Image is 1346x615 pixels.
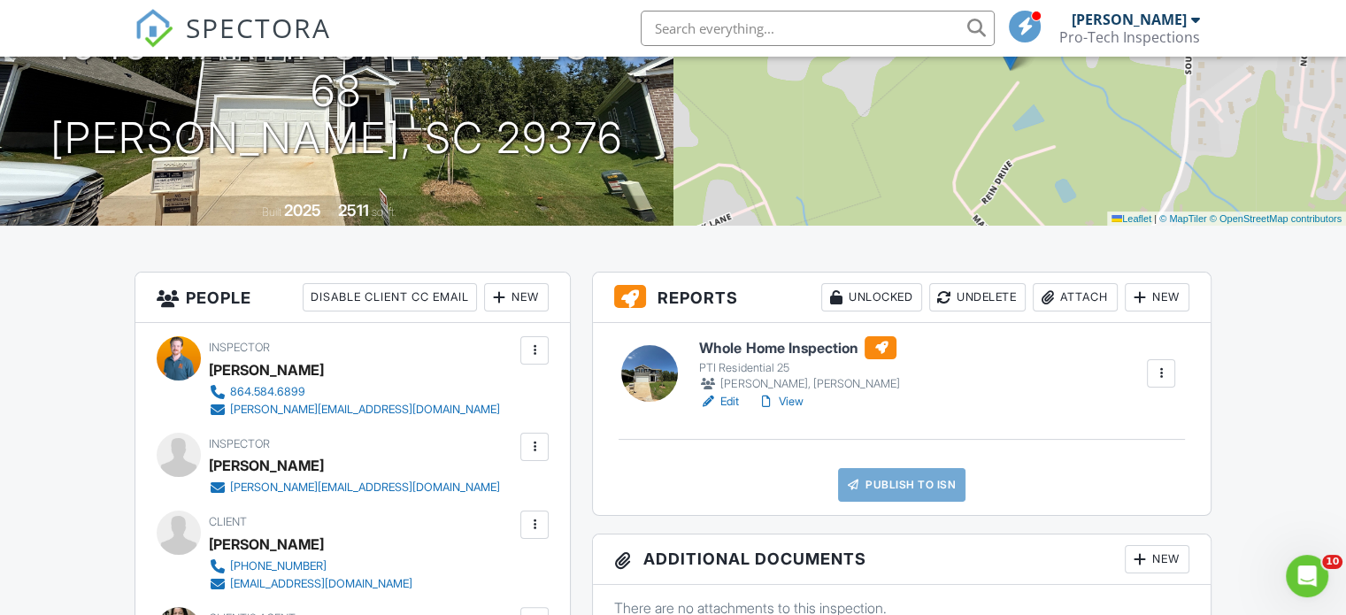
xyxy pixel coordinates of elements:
div: 2025 [284,201,321,219]
a: Leaflet [1111,213,1151,224]
div: Pro-Tech Inspections [1059,28,1200,46]
div: Disable Client CC Email [303,283,477,311]
div: [EMAIL_ADDRESS][DOMAIN_NAME] [230,577,412,591]
span: Client [209,515,247,528]
div: New [1125,283,1189,311]
h6: Whole Home Inspection [699,336,899,359]
div: [PERSON_NAME] [209,452,324,479]
span: | [1154,213,1157,224]
h3: People [135,273,570,323]
h3: Reports [593,273,1211,323]
a: 864.584.6899 [209,383,500,401]
a: [PERSON_NAME][EMAIL_ADDRESS][DOMAIN_NAME] [209,401,500,419]
a: [PERSON_NAME][EMAIL_ADDRESS][DOMAIN_NAME] [209,479,500,496]
div: [PERSON_NAME], [PERSON_NAME] [699,375,899,393]
span: SPECTORA [186,9,331,46]
img: The Best Home Inspection Software - Spectora [135,9,173,48]
span: Inspector [209,341,270,354]
a: SPECTORA [135,24,331,61]
span: Inspector [209,437,270,450]
a: [PHONE_NUMBER] [209,557,412,575]
h3: Additional Documents [593,534,1211,585]
div: [PERSON_NAME] [1072,11,1187,28]
input: Search everything... [641,11,995,46]
div: Attach [1033,283,1118,311]
a: [EMAIL_ADDRESS][DOMAIN_NAME] [209,575,412,593]
div: [PERSON_NAME] [209,357,324,383]
div: PTI Residential 25 [699,361,899,375]
div: [PERSON_NAME] [209,531,324,557]
iframe: Intercom live chat [1286,555,1328,597]
div: [PHONE_NUMBER] [230,559,327,573]
span: sq. ft. [372,205,396,219]
div: 2511 [338,201,369,219]
span: 10 [1322,555,1342,569]
div: New [484,283,549,311]
span: Built [262,205,281,219]
div: Undelete [929,283,1026,311]
a: © OpenStreetMap contributors [1210,213,1342,224]
a: Whole Home Inspection PTI Residential 25 [PERSON_NAME], [PERSON_NAME] [699,336,899,393]
a: View [757,393,803,411]
a: Publish to ISN [838,468,965,502]
div: New [1125,545,1189,573]
div: [PERSON_NAME][EMAIL_ADDRESS][DOMAIN_NAME] [230,480,500,495]
div: 864.584.6899 [230,385,305,399]
div: Unlocked [821,283,922,311]
a: © MapTiler [1159,213,1207,224]
div: [PERSON_NAME][EMAIL_ADDRESS][DOMAIN_NAME] [230,403,500,417]
h1: 1645 Martingale Wy Lot 68 [PERSON_NAME], SC 29376 [28,21,645,161]
a: Edit [699,393,739,411]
